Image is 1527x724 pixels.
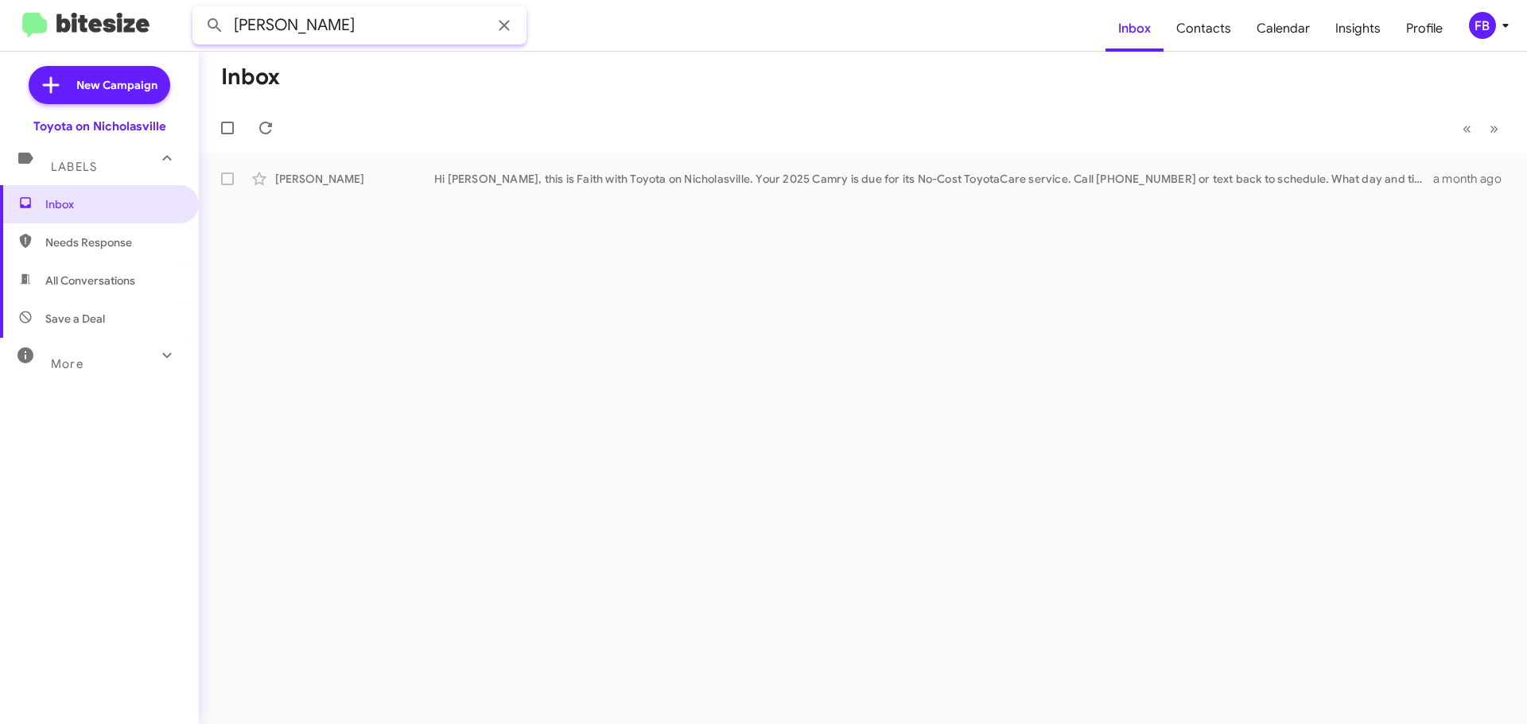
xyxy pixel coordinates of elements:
[192,6,526,45] input: Search
[51,160,97,174] span: Labels
[1393,6,1455,52] a: Profile
[1323,6,1393,52] a: Insights
[1490,118,1498,138] span: »
[1454,112,1508,145] nav: Page navigation example
[1164,6,1244,52] a: Contacts
[45,311,105,327] span: Save a Deal
[1244,6,1323,52] a: Calendar
[33,118,166,134] div: Toyota on Nicholasville
[45,196,181,212] span: Inbox
[29,66,170,104] a: New Campaign
[1480,112,1508,145] button: Next
[1455,12,1510,39] button: FB
[76,77,157,93] span: New Campaign
[434,171,1433,187] div: Hi [PERSON_NAME], this is Faith with Toyota on Nicholasville. Your 2025 Camry is due for its No-C...
[1469,12,1496,39] div: FB
[1105,6,1164,52] a: Inbox
[45,273,135,288] span: All Conversations
[1453,112,1481,145] button: Previous
[275,171,434,187] div: [PERSON_NAME]
[1433,171,1514,187] div: a month ago
[1463,118,1471,138] span: «
[221,64,280,90] h1: Inbox
[45,234,181,250] span: Needs Response
[51,357,84,371] span: More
